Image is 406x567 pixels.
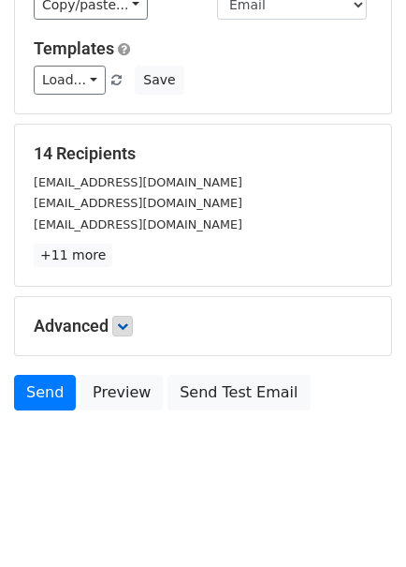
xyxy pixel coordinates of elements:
button: Save [135,66,183,95]
a: Load... [34,66,106,95]
h5: 14 Recipients [34,143,372,164]
a: Templates [34,38,114,58]
h5: Advanced [34,316,372,336]
small: [EMAIL_ADDRESS][DOMAIN_NAME] [34,196,242,210]
a: Send [14,375,76,410]
a: Send Test Email [167,375,310,410]
small: [EMAIL_ADDRESS][DOMAIN_NAME] [34,217,242,231]
iframe: Chat Widget [312,477,406,567]
small: [EMAIL_ADDRESS][DOMAIN_NAME] [34,175,242,189]
a: +11 more [34,244,112,267]
a: Preview [80,375,163,410]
